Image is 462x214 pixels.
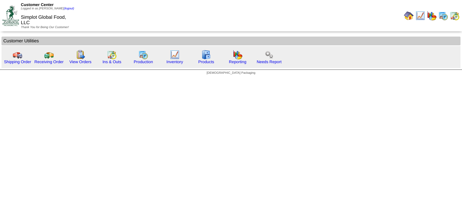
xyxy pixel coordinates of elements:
img: line_graph.gif [415,11,425,21]
span: Simplot Global Food, LLC [21,15,66,25]
a: Reporting [229,60,246,64]
img: ZoRoCo_Logo(Green%26Foil)%20jpg.webp [2,5,19,26]
span: Thank You for Being Our Customer! [21,26,69,29]
td: Customer Utilities [2,37,460,45]
a: Ins & Outs [102,60,121,64]
img: graph.gif [233,50,242,60]
a: (logout) [64,7,74,10]
a: View Orders [69,60,91,64]
img: truck2.gif [44,50,54,60]
a: Receiving Order [34,60,63,64]
img: cabinet.gif [201,50,211,60]
span: Customer Center [21,2,54,7]
a: Needs Report [257,60,281,64]
img: graph.gif [427,11,437,21]
a: Shipping Order [4,60,31,64]
img: workflow.png [264,50,274,60]
a: Production [134,60,153,64]
img: calendarprod.gif [138,50,148,60]
span: [DEMOGRAPHIC_DATA] Packaging [207,71,255,75]
img: home.gif [404,11,414,21]
span: Logged in as [PERSON_NAME] [21,7,74,10]
img: calendarinout.gif [107,50,117,60]
img: calendarprod.gif [438,11,448,21]
img: line_graph.gif [170,50,180,60]
img: workorder.gif [76,50,85,60]
a: Inventory [167,60,183,64]
a: Products [198,60,214,64]
img: truck.gif [13,50,22,60]
img: calendarinout.gif [450,11,460,21]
